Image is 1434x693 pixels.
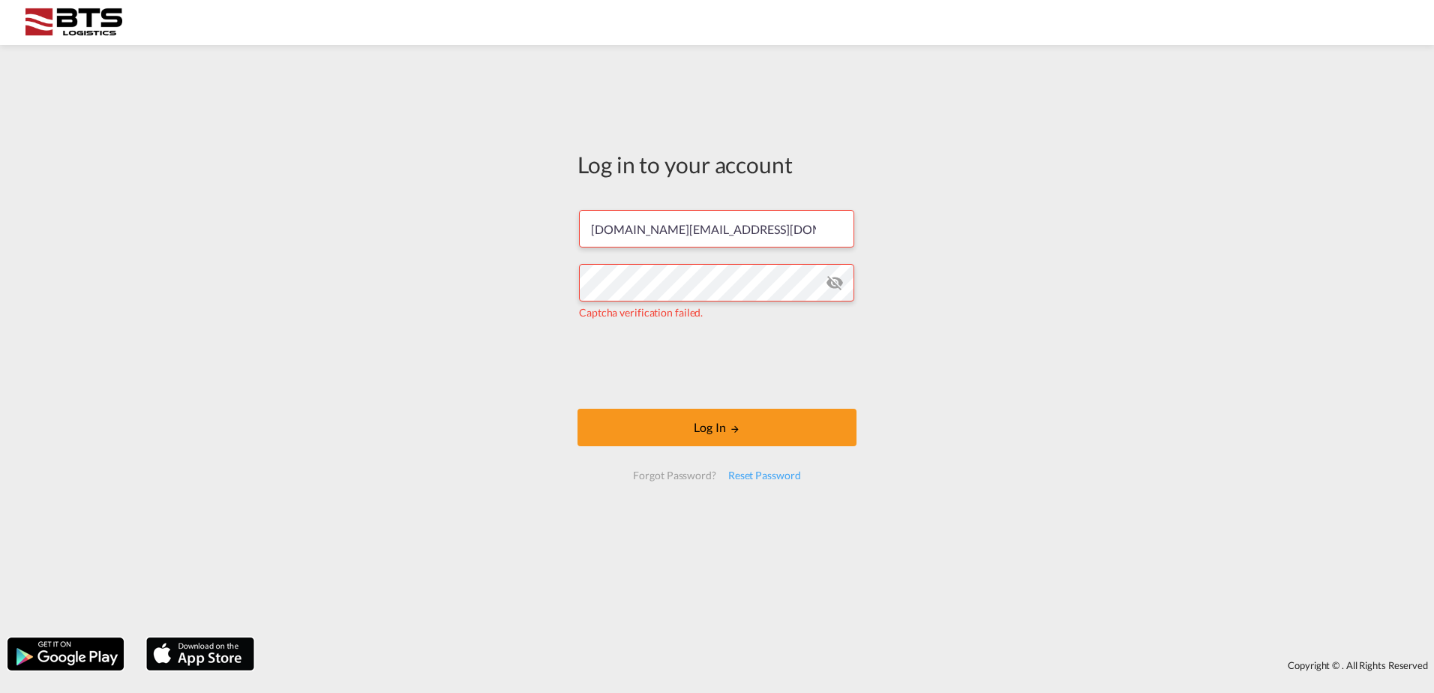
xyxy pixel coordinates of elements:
span: Captcha verification failed. [579,306,703,319]
div: Log in to your account [577,148,856,180]
img: cdcc71d0be7811ed9adfbf939d2aa0e8.png [22,6,124,40]
img: google.png [6,636,125,672]
iframe: reCAPTCHA [603,335,831,394]
div: Forgot Password? [627,462,721,489]
md-icon: icon-eye-off [826,274,844,292]
button: LOGIN [577,409,856,446]
div: Copyright © . All Rights Reserved [262,652,1434,678]
input: Enter email/phone number [579,210,854,247]
div: Reset Password [722,462,807,489]
img: apple.png [145,636,256,672]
